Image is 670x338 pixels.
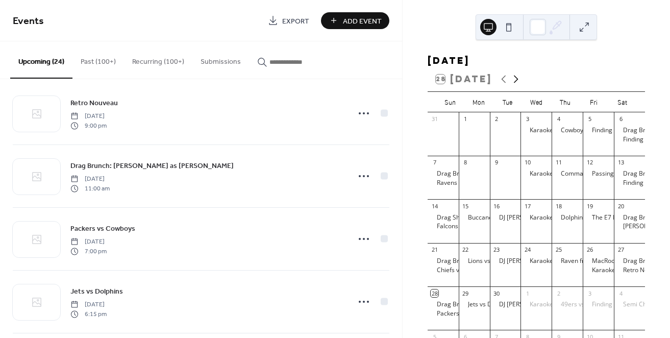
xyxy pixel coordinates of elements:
div: 4 [555,115,562,123]
div: DJ [PERSON_NAME] [499,213,555,222]
div: Drag Brunch [428,257,459,265]
div: DJ [PERSON_NAME] [499,300,555,309]
div: Buccaneers vs Texans [468,213,531,222]
div: 29 [462,289,469,297]
span: [DATE] [70,112,107,121]
div: Drag Brunch [614,126,645,135]
div: Finding Friday [614,179,645,187]
div: The E7 Band [592,213,628,222]
div: Jets vs Dolphins [468,300,512,309]
span: Export [282,16,309,27]
div: Tue [493,92,522,112]
a: Add Event [321,12,389,29]
span: 7:00 pm [70,247,107,256]
div: 18 [555,202,562,210]
div: Drag Brunch [614,257,645,265]
button: Recurring (100+) [124,41,192,78]
div: Ravens vs Bills [428,179,459,187]
div: Falcons vs Vikings [428,222,459,231]
div: Retro Nouveau [614,266,645,275]
div: DJ [PERSON_NAME] [499,257,555,265]
div: Karaoke feat. DJ Ed [520,170,552,178]
div: Karaoke feat. DJ Ed [530,170,584,178]
div: 13 [617,159,625,166]
div: 2 [555,289,562,297]
div: Dolphins vs Bills [552,213,583,222]
div: 19 [586,202,593,210]
div: 11 [555,159,562,166]
a: Retro Nouveau [70,97,118,109]
div: Lions vs Ravens [459,257,490,265]
a: Packers vs Cowboys [70,223,135,234]
div: Semi Charmed [623,300,665,309]
div: Drag Brunch [623,257,659,265]
div: Drag Brunch [437,170,473,178]
span: [DATE] [70,175,110,184]
div: Karaoke feat. DJ Ed [520,257,552,265]
div: 16 [493,202,501,210]
div: 7 [431,159,438,166]
span: Add Event [343,16,382,27]
div: [DATE] [428,55,645,67]
div: 21 [431,246,438,254]
div: 23 [493,246,501,254]
div: Finding Friday [583,126,614,135]
div: 5 [586,115,593,123]
div: 14 [431,202,438,210]
div: 12 [586,159,593,166]
div: Drag Show [437,213,468,222]
div: Sun [436,92,464,112]
div: DJ Brian Kadir [490,257,521,265]
div: 30 [493,289,501,297]
div: 31 [431,115,438,123]
div: Dolphins vs Bills [561,213,607,222]
div: Raven from RuPaul's Drag Race [552,257,583,265]
span: 6:15 pm [70,309,107,319]
span: Retro Nouveau [70,98,118,109]
div: Chandler & The Bings [614,222,645,231]
div: Drag Brunch [428,170,459,178]
div: 2 [493,115,501,123]
div: Finding [DATE] [623,135,665,144]
span: Packers vs Cowboys [70,224,135,234]
div: 22 [462,246,469,254]
div: Drag Brunch [623,213,659,222]
div: 24 [524,246,531,254]
div: 3 [524,115,531,123]
div: 15 [462,202,469,210]
div: 27 [617,246,625,254]
div: Cowboys vs Eagles [561,126,614,135]
a: Jets vs Dolphins [70,285,123,297]
div: 4 [617,289,625,297]
div: 8 [462,159,469,166]
div: Karaoke feat. DJ Ed [520,213,552,222]
a: Drag Brunch: [PERSON_NAME] as [PERSON_NAME] [70,160,234,172]
div: Karaoke feat. DJ Ed [530,257,584,265]
div: Finding [DATE] [623,179,665,187]
button: Upcoming (24) [10,41,72,79]
div: Packers vs Cowboys [437,309,494,318]
div: Karaoke w/ DJ Ed [520,300,552,309]
div: Ravens vs Bills [437,179,478,187]
div: Drag Brunch [614,213,645,222]
div: Finding Friday [614,135,645,144]
div: The E7 Band [583,213,614,222]
button: Submissions [192,41,249,78]
div: Karaoke w/ DJ [PERSON_NAME] [530,300,618,309]
div: Karaoke feat. DJ Ed [530,213,584,222]
div: Retro Nouveau [623,266,665,275]
div: Chiefs vs Giants [428,266,459,275]
div: Passing Strangers [592,170,643,178]
div: Commanders vs Packers [552,170,583,178]
div: 20 [617,202,625,210]
span: Drag Brunch: [PERSON_NAME] as [PERSON_NAME] [70,161,234,172]
div: Drag Brunch [614,170,645,178]
span: [DATE] [70,237,107,247]
div: Drag Brunch [623,126,659,135]
div: Thu [551,92,579,112]
div: 3 [586,289,593,297]
div: Passing Strangers [583,170,614,178]
div: Drag Show [428,213,459,222]
div: Drag Brunch [623,170,659,178]
div: Commanders vs Packers [561,170,631,178]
